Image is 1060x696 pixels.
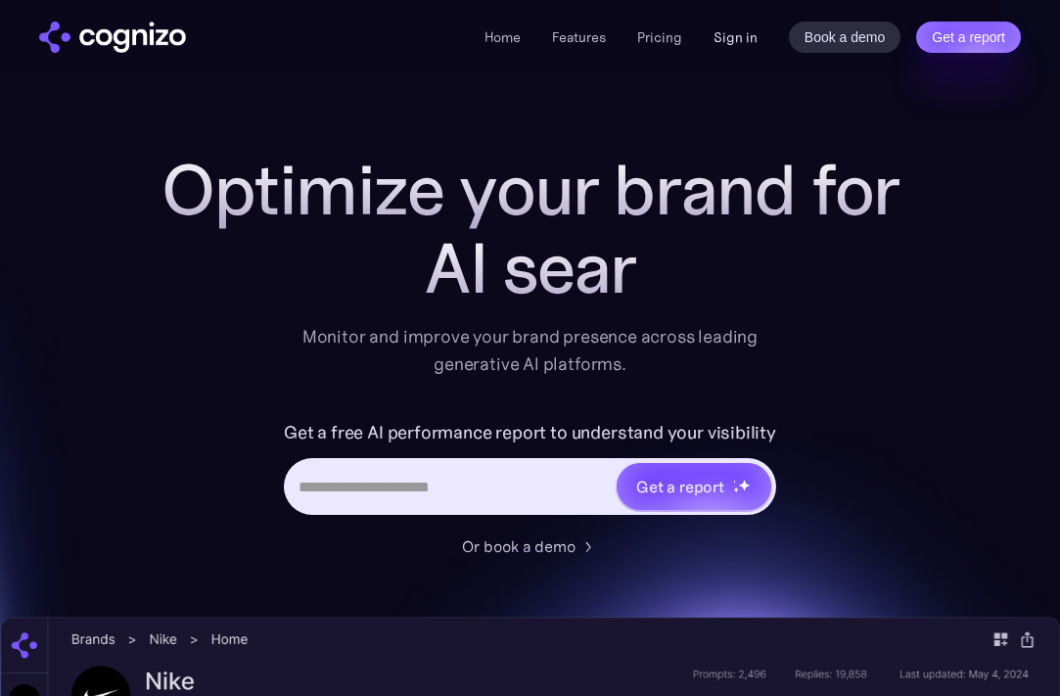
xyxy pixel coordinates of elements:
a: Pricing [637,28,682,46]
label: Get a free AI performance report to understand your visibility [284,417,776,448]
div: Or book a demo [462,534,576,558]
div: AI sear [139,229,922,307]
a: home [39,22,186,53]
a: Or book a demo [462,534,599,558]
a: Features [552,28,606,46]
img: star [733,480,736,483]
a: Sign in [714,25,758,49]
a: Home [484,28,521,46]
h1: Optimize your brand for [139,151,922,229]
img: cognizo logo [39,22,186,53]
img: star [733,487,740,493]
img: star [738,479,751,491]
form: Hero URL Input Form [284,417,776,525]
a: Book a demo [789,22,901,53]
a: Get a report [916,22,1021,53]
a: Get a reportstarstarstar [615,461,773,512]
div: Get a report [636,475,724,498]
div: Monitor and improve your brand presence across leading generative AI platforms. [290,323,771,378]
